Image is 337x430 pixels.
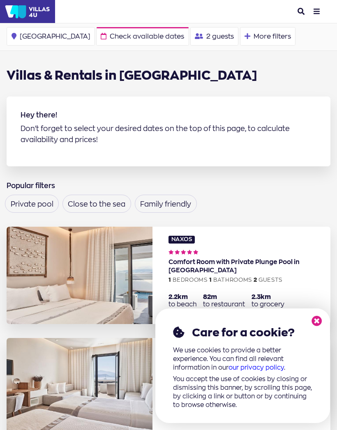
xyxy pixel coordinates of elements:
p: You accept the use of cookies by closing or dismissing this banner, by scrolling this page, by cl... [173,375,313,409]
h2: Hey there! [21,110,316,120]
p: We use cookies to provide a better experience. You can find all relevant information in our . [173,346,313,372]
h2: Care for a cookie? [173,326,313,339]
h1: Villas & Rentals in [GEOGRAPHIC_DATA] [7,58,330,89]
a: our privacy policy [229,363,284,371]
label: Family friendly [140,200,191,207]
label: Close to the sea [68,200,125,207]
span: Check available dates [110,33,184,39]
button: Check available dates [96,27,189,46]
button: More filters [240,27,295,46]
p: Don't forget to select your desired dates on the top of this page, to calculate availability and ... [21,123,316,145]
button: 2 guests [190,27,238,46]
button: [GEOGRAPHIC_DATA] [7,27,95,46]
img: 18 Grapes Hotel Comfort Room [7,227,152,324]
span: [GEOGRAPHIC_DATA] [20,33,90,39]
span: More filters [254,33,291,39]
label: Private pool [11,200,53,207]
legend: Popular filters [7,180,196,191]
span: 2 guests [206,33,234,39]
